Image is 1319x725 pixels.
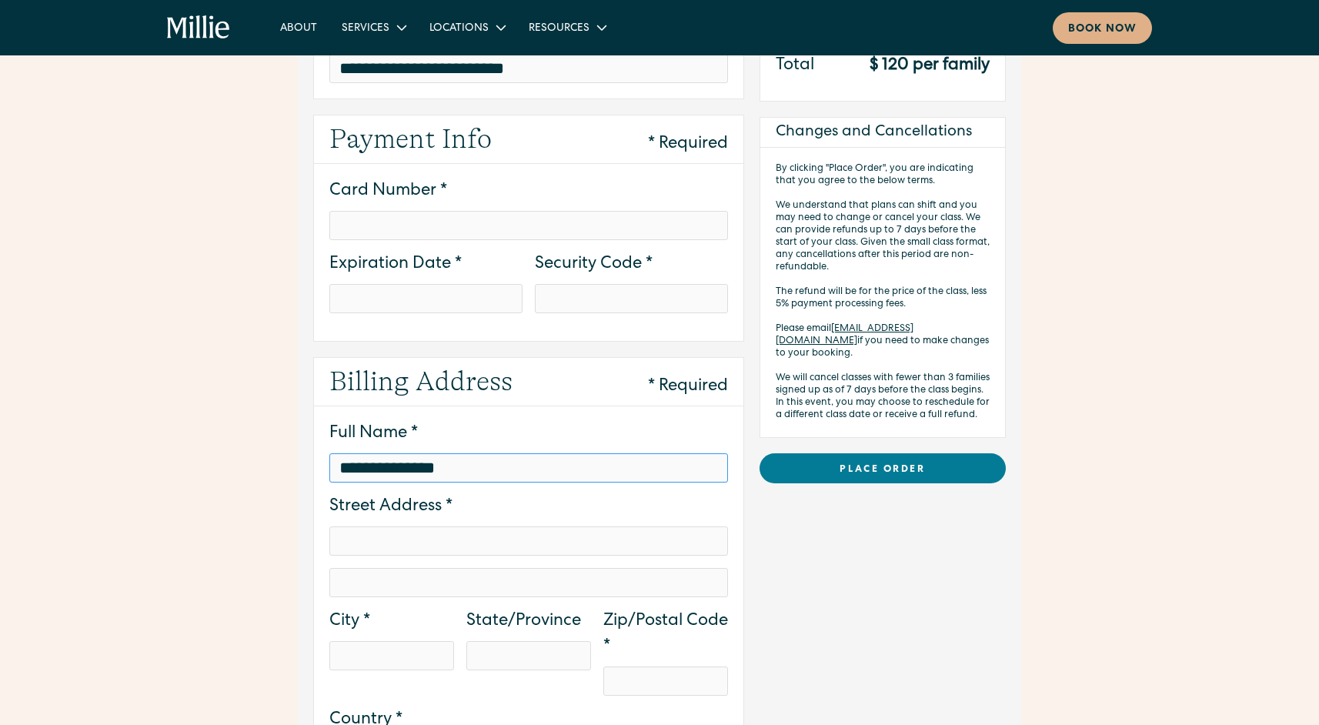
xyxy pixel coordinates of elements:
[329,568,728,597] input: Billing address optional
[760,453,1006,483] a: Place Order
[329,15,417,40] div: Services
[648,132,728,158] div: * Required
[776,54,814,79] div: Total
[1053,12,1152,44] a: Book now
[870,54,990,79] div: $ 120 per family
[339,291,513,304] iframe: Secure expiration date input frame
[429,21,489,37] div: Locations
[545,291,718,304] iframe: Secure CVC input frame
[329,495,728,520] label: Street Address *
[1068,22,1137,38] div: Book now
[329,179,728,205] label: Card Number *
[776,163,990,422] p: By clicking "Place Order", you are indicating that you agree to the below terms. ‍ We understand ...
[535,252,728,278] label: Security Code *
[329,252,523,278] label: Expiration Date *
[167,15,231,40] a: home
[516,15,617,40] div: Resources
[342,21,389,37] div: Services
[776,121,972,144] h5: Changes and Cancellations
[776,324,913,346] a: [EMAIL_ADDRESS][DOMAIN_NAME]
[417,15,516,40] div: Locations
[329,610,454,635] label: City *
[329,361,513,403] h2: Billing Address
[603,610,728,660] label: Zip/Postal Code *
[268,15,329,40] a: About
[329,422,728,447] label: Full Name *
[529,21,589,37] div: Resources
[339,218,718,231] iframe: Secure card number input frame
[329,119,492,160] h2: Payment Info
[648,375,728,400] div: * Required
[466,610,591,635] label: State/Province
